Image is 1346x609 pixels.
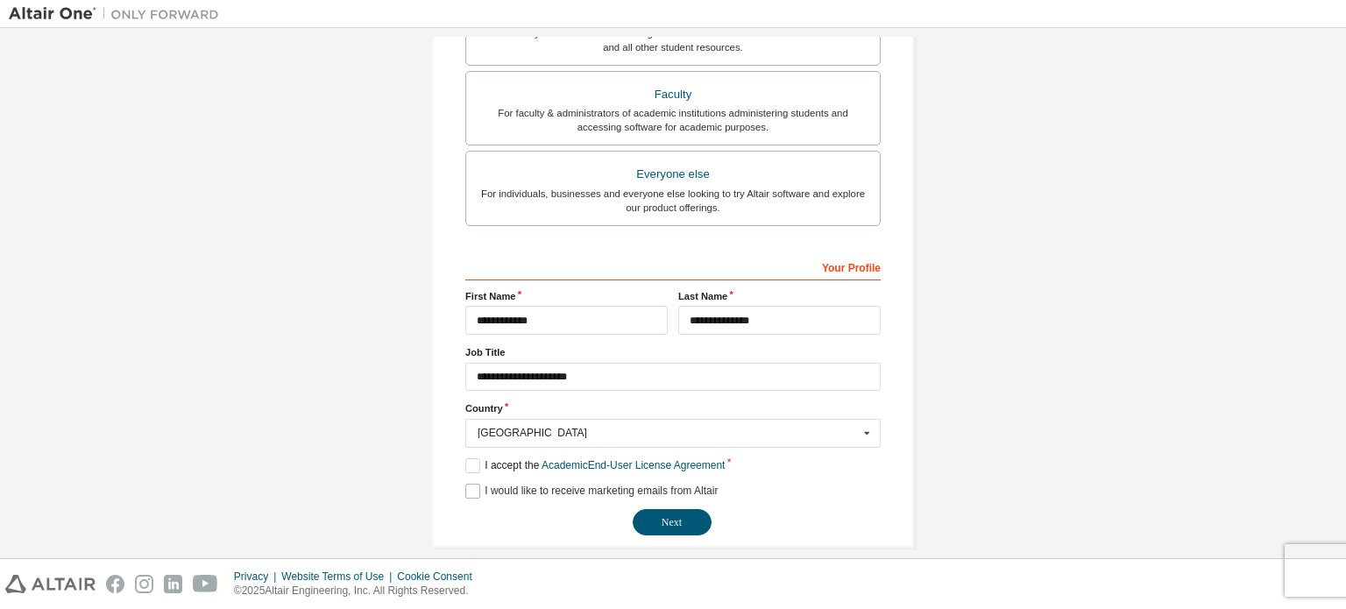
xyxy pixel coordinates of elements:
label: I accept the [465,458,725,473]
div: Cookie Consent [397,570,482,584]
div: For currently enrolled students looking to access the free Altair Student Edition bundle and all ... [477,26,869,54]
label: First Name [465,289,668,303]
img: altair_logo.svg [5,575,96,593]
img: facebook.svg [106,575,124,593]
div: Everyone else [477,162,869,187]
div: For individuals, businesses and everyone else looking to try Altair software and explore our prod... [477,187,869,215]
div: Website Terms of Use [281,570,397,584]
div: Your Profile [465,252,881,280]
p: © 2025 Altair Engineering, Inc. All Rights Reserved. [234,584,483,598]
div: Privacy [234,570,281,584]
img: youtube.svg [193,575,218,593]
div: For faculty & administrators of academic institutions administering students and accessing softwa... [477,106,869,134]
a: Academic End-User License Agreement [542,459,725,471]
label: Job Title [465,345,881,359]
img: linkedin.svg [164,575,182,593]
label: Last Name [678,289,881,303]
img: Altair One [9,5,228,23]
div: Faculty [477,82,869,107]
img: instagram.svg [135,575,153,593]
label: I would like to receive marketing emails from Altair [465,484,718,499]
div: [GEOGRAPHIC_DATA] [478,428,859,438]
label: Country [465,401,881,415]
button: Next [633,509,712,535]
